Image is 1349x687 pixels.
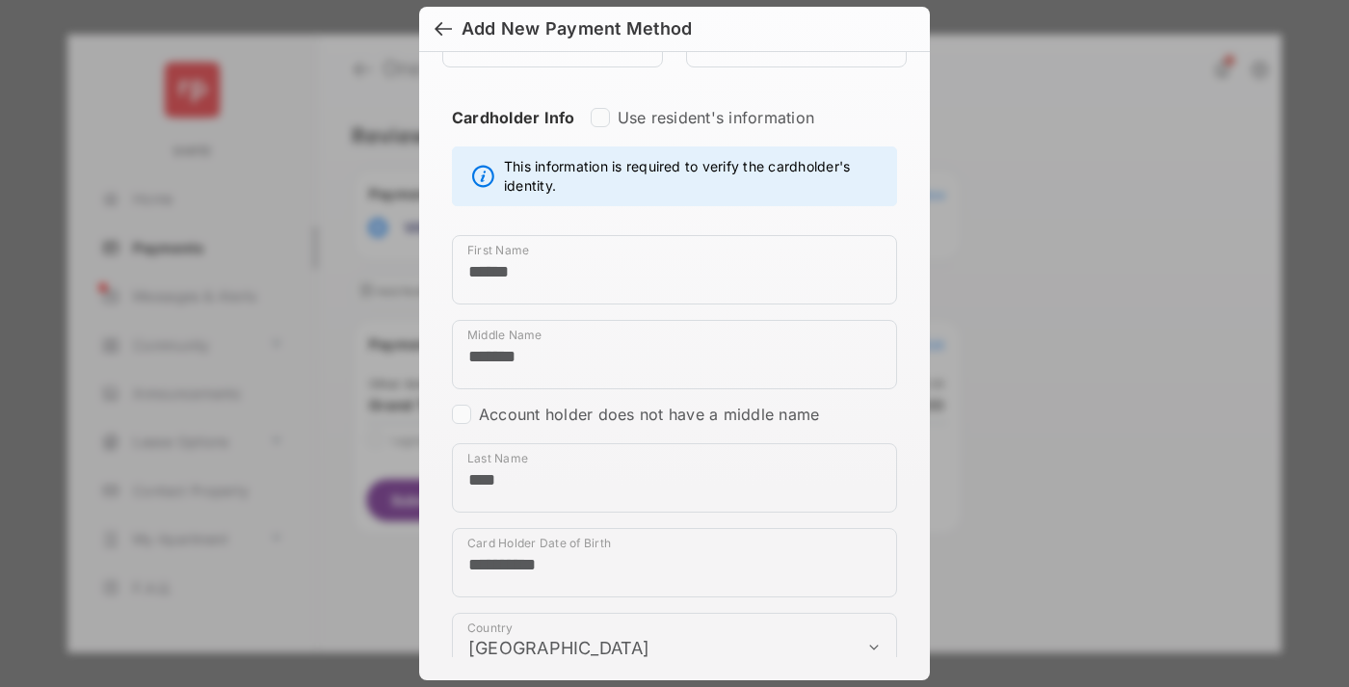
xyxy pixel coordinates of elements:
[618,108,814,127] label: Use resident's information
[452,108,575,162] strong: Cardholder Info
[462,18,692,40] div: Add New Payment Method
[479,405,819,424] label: Account holder does not have a middle name
[504,157,886,196] span: This information is required to verify the cardholder's identity.
[452,613,897,682] div: payment_method_screening[postal_addresses][country]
